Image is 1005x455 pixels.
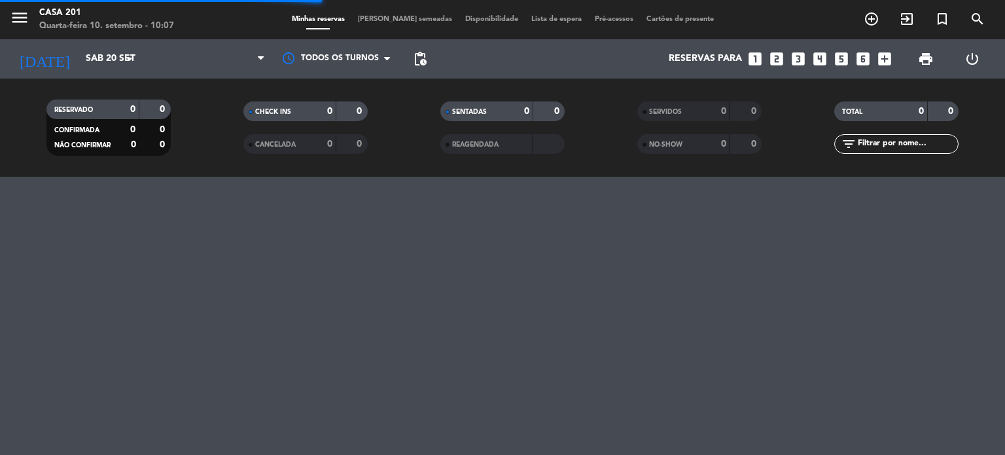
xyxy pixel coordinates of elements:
span: CANCELADA [255,141,296,148]
strong: 0 [160,140,167,149]
strong: 0 [751,107,759,116]
button: menu [10,8,29,32]
strong: 0 [948,107,956,116]
span: Reservas para [669,54,742,64]
span: REAGENDADA [452,141,499,148]
i: looks_one [747,50,764,67]
span: TOTAL [842,109,862,115]
i: looks_6 [855,50,872,67]
span: CONFIRMADA [54,127,99,134]
strong: 0 [327,107,332,116]
i: exit_to_app [899,11,915,27]
div: LOG OUT [949,39,995,79]
span: Lista de espera [525,16,588,23]
span: Cartões de presente [640,16,720,23]
span: NÃO CONFIRMAR [54,142,111,149]
i: [DATE] [10,45,79,73]
i: looks_3 [790,50,807,67]
span: pending_actions [412,51,428,67]
i: menu [10,8,29,27]
i: turned_in_not [934,11,950,27]
div: Quarta-feira 10. setembro - 10:07 [39,20,174,33]
span: Pré-acessos [588,16,640,23]
i: add_box [876,50,893,67]
span: print [918,51,934,67]
i: looks_5 [833,50,850,67]
i: add_circle_outline [864,11,879,27]
i: looks_two [768,50,785,67]
strong: 0 [524,107,529,116]
strong: 0 [131,140,136,149]
span: Disponibilidade [459,16,525,23]
span: RESERVADO [54,107,93,113]
i: search [970,11,985,27]
span: [PERSON_NAME] semeadas [351,16,459,23]
strong: 0 [721,139,726,149]
strong: 0 [751,139,759,149]
span: NO-SHOW [649,141,682,148]
strong: 0 [357,107,364,116]
strong: 0 [130,125,135,134]
div: Casa 201 [39,7,174,20]
strong: 0 [357,139,364,149]
strong: 0 [919,107,924,116]
i: filter_list [841,136,856,152]
strong: 0 [721,107,726,116]
strong: 0 [160,125,167,134]
strong: 0 [327,139,332,149]
span: SERVIDOS [649,109,682,115]
span: SENTADAS [452,109,487,115]
i: arrow_drop_down [122,51,137,67]
input: Filtrar por nome... [856,137,958,151]
strong: 0 [554,107,562,116]
strong: 0 [160,105,167,114]
span: Minhas reservas [285,16,351,23]
strong: 0 [130,105,135,114]
i: power_settings_new [964,51,980,67]
i: looks_4 [811,50,828,67]
span: CHECK INS [255,109,291,115]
